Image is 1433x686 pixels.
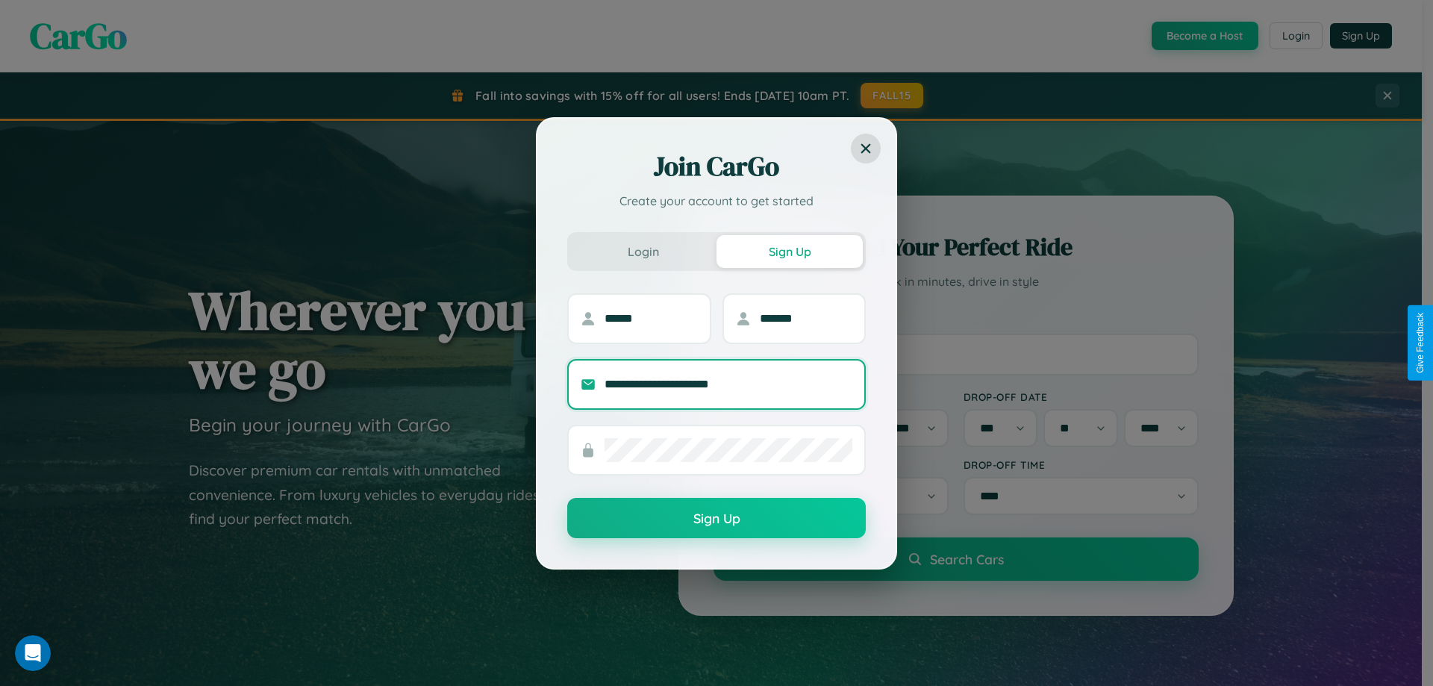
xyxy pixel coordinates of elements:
button: Login [570,235,716,268]
h2: Join CarGo [567,149,866,184]
button: Sign Up [716,235,863,268]
iframe: Intercom live chat [15,635,51,671]
div: Give Feedback [1415,313,1426,373]
button: Sign Up [567,498,866,538]
p: Create your account to get started [567,192,866,210]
